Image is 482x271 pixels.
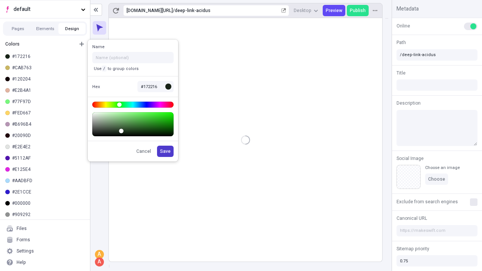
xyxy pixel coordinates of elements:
[12,178,84,184] div: #AADBFD
[397,100,421,107] span: Description
[92,52,174,63] input: Name (optional)
[92,65,140,72] p: Use to group colors
[326,8,342,14] span: Preview
[12,76,84,82] div: #120204
[136,148,151,154] span: Cancel
[397,155,424,162] span: Social Image
[12,144,84,150] div: #E2E4E2
[12,53,84,59] div: #172216
[397,225,477,236] input: https://makeswift.com
[12,121,84,127] div: #B696B4
[173,8,175,14] div: /
[133,146,154,157] button: Cancel
[127,8,173,14] div: [URL][DOMAIN_NAME]
[17,237,30,243] div: Forms
[12,132,84,139] div: #20090D
[428,176,445,182] span: Choose
[12,200,84,206] div: #000000
[5,23,32,34] button: Pages
[397,245,429,252] span: Sitemap priority
[12,99,84,105] div: #77F97D
[12,110,84,116] div: #FED667
[5,41,74,47] div: Colors
[323,5,345,16] button: Preview
[12,65,84,71] div: #CAB763
[32,23,59,34] button: Elements
[397,198,458,205] span: Exclude from search engines
[350,8,366,14] span: Publish
[425,165,460,171] div: Choose an image
[294,8,311,14] span: Desktop
[12,87,84,93] div: #E2B4A1
[397,39,406,46] span: Path
[12,155,84,161] div: #5112AF
[17,248,34,254] div: Settings
[397,23,410,29] span: Online
[291,5,321,16] button: Desktop
[12,212,84,218] div: #909292
[12,189,84,195] div: #2E1CCE
[397,215,427,222] span: Canonical URL
[12,166,84,172] div: #E125E4
[397,70,406,76] span: Title
[425,174,448,185] button: Choose
[160,148,171,154] span: Save
[17,259,26,265] div: Help
[347,5,369,16] button: Publish
[96,258,103,266] div: A
[59,23,86,34] button: Design
[92,44,116,50] div: Name
[14,5,78,14] span: default
[96,251,103,258] div: A
[175,8,280,14] div: deep-link-acidus
[102,65,107,72] code: /
[17,225,27,231] div: Files
[157,146,174,157] button: Save
[92,84,116,90] div: Hex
